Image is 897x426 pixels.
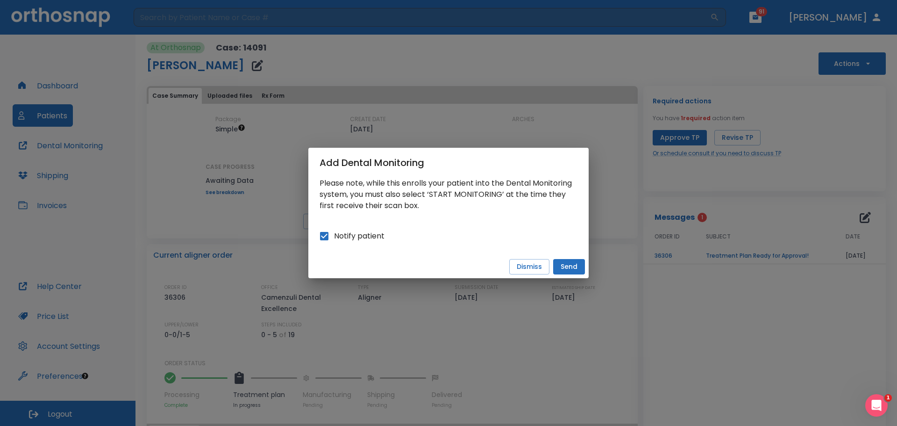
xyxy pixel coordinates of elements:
[320,178,577,211] p: Please note, while this enrolls your patient into the Dental Monitoring system, you must also sel...
[865,394,888,417] iframe: Intercom live chat
[334,231,384,242] span: Notify patient
[884,394,892,402] span: 1
[509,259,549,274] button: Dismiss
[308,148,589,178] h2: Add Dental Monitoring
[553,259,585,274] button: Send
